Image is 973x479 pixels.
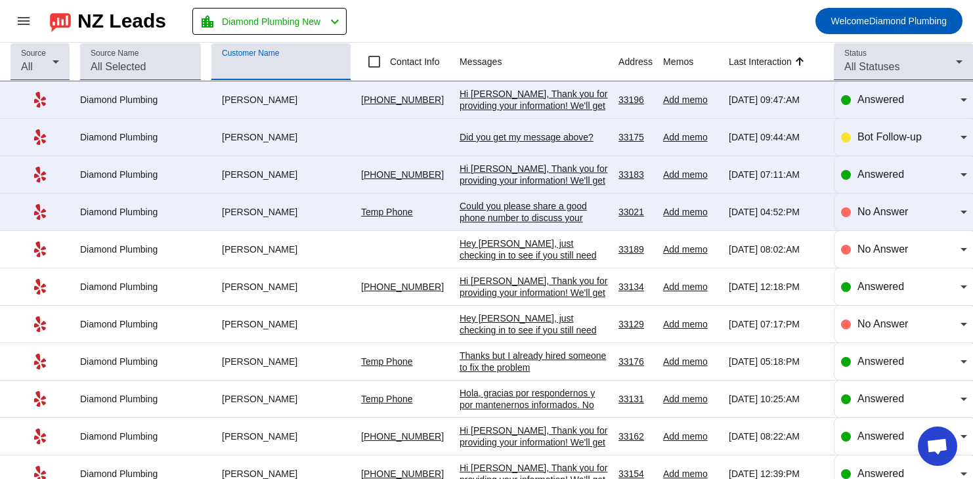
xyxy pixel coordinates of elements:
[663,43,729,81] th: Memos
[618,43,663,81] th: Address
[618,356,653,367] div: 33176
[918,427,957,466] a: Open chat
[618,281,653,293] div: 33134
[327,14,343,30] mat-icon: chevron_left
[729,206,823,218] div: [DATE] 04:52:PM
[460,350,608,373] div: Thanks but I already hired someone to fix the problem
[32,92,48,108] mat-icon: Yelp
[387,55,440,68] label: Contact Info
[729,243,823,255] div: [DATE] 08:02:AM
[618,430,653,442] div: 33162
[460,163,608,210] div: Hi [PERSON_NAME], Thank you for providing your information! We'll get back to you as soon as poss...
[618,131,653,143] div: 33175
[460,425,608,472] div: Hi [PERSON_NAME], Thank you for providing your information! We'll get back to you as soon as poss...
[663,430,718,442] div: Add memo
[50,10,71,32] img: logo
[80,318,201,330] div: Diamond Plumbing
[729,169,823,180] div: [DATE] 07:11:AM
[460,88,608,135] div: Hi [PERSON_NAME], Thank you for providing your information! We'll get back to you as soon as poss...
[222,12,320,31] span: Diamond Plumbing New
[618,243,653,255] div: 33189
[857,468,904,479] span: Answered
[618,94,653,106] div: 33196
[192,8,347,35] button: Diamond Plumbing New
[77,12,166,30] div: NZ Leads
[663,169,718,180] div: Add memo
[222,49,279,58] mat-label: Customer Name
[361,356,413,367] a: Temp Phone
[32,167,48,182] mat-icon: Yelp
[80,281,201,293] div: Diamond Plumbing
[460,275,608,322] div: Hi [PERSON_NAME], Thank you for providing your information! We'll get back to you as soon as poss...
[729,393,823,405] div: [DATE] 10:25:AM
[831,12,947,30] span: Diamond Plumbing
[663,206,718,218] div: Add memo
[21,61,33,72] span: All
[729,94,823,106] div: [DATE] 09:47:AM
[211,318,351,330] div: [PERSON_NAME]
[618,318,653,330] div: 33129
[460,312,608,383] div: Hey [PERSON_NAME], just checking in to see if you still need help with your project. Please let m...
[211,281,351,293] div: [PERSON_NAME]
[211,356,351,367] div: [PERSON_NAME]
[857,318,908,329] span: No Answer
[618,169,653,180] div: 33183
[857,243,908,255] span: No Answer
[844,61,899,72] span: All Statuses
[32,428,48,444] mat-icon: Yelp
[32,204,48,220] mat-icon: Yelp
[211,131,351,143] div: [PERSON_NAME]
[361,207,413,217] a: Temp Phone
[211,430,351,442] div: [PERSON_NAME]
[663,243,718,255] div: Add memo
[211,94,351,106] div: [PERSON_NAME]
[857,356,904,367] span: Answered
[857,206,908,217] span: No Answer
[211,169,351,180] div: [PERSON_NAME]
[844,49,867,58] mat-label: Status
[211,206,351,218] div: [PERSON_NAME]
[80,169,201,180] div: Diamond Plumbing
[361,431,444,442] a: [PHONE_NUMBER]
[729,55,792,68] div: Last Interaction
[361,394,413,404] a: Temp Phone
[729,281,823,293] div: [DATE] 12:18:PM
[91,59,190,75] input: All Selected
[80,206,201,218] div: Diamond Plumbing
[91,49,139,58] mat-label: Source Name
[32,391,48,407] mat-icon: Yelp
[663,281,718,293] div: Add memo
[857,393,904,404] span: Answered
[815,8,962,34] button: WelcomeDiamond Plumbing
[663,393,718,405] div: Add memo
[80,393,201,405] div: Diamond Plumbing
[663,318,718,330] div: Add memo
[857,94,904,105] span: Answered
[729,131,823,143] div: [DATE] 09:44:AM
[663,94,718,106] div: Add memo
[32,129,48,145] mat-icon: Yelp
[80,356,201,367] div: Diamond Plumbing
[211,243,351,255] div: [PERSON_NAME]
[729,318,823,330] div: [DATE] 07:17:PM
[663,356,718,367] div: Add memo
[361,94,444,105] a: [PHONE_NUMBER]
[618,206,653,218] div: 33021
[618,393,653,405] div: 33131
[361,469,444,479] a: [PHONE_NUMBER]
[32,316,48,332] mat-icon: Yelp
[80,430,201,442] div: Diamond Plumbing
[857,169,904,180] span: Answered
[857,430,904,442] span: Answered
[460,43,618,81] th: Messages
[200,14,215,30] mat-icon: location_city
[16,13,32,29] mat-icon: menu
[80,131,201,143] div: Diamond Plumbing
[663,131,718,143] div: Add memo
[32,354,48,369] mat-icon: Yelp
[361,169,444,180] a: [PHONE_NUMBER]
[361,281,444,292] a: [PHONE_NUMBER]
[460,238,608,308] div: Hey [PERSON_NAME], just checking in to see if you still need help with your project. Please let m...
[729,356,823,367] div: [DATE] 05:18:PM
[729,430,823,442] div: [DATE] 08:22:AM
